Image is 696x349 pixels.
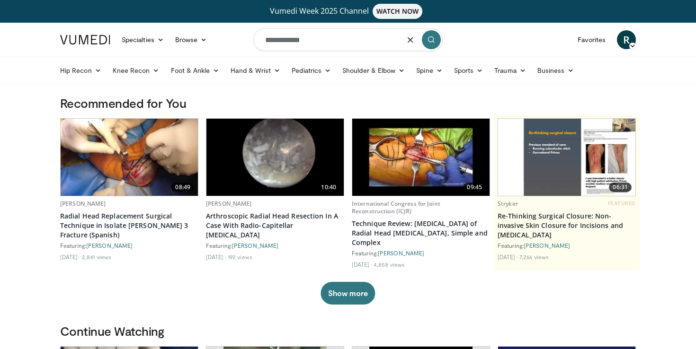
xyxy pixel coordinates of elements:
a: Stryker [498,200,518,208]
li: 2,841 views [82,253,111,261]
a: 08:49 [61,119,198,196]
li: [DATE] [498,253,518,261]
span: WATCH NOW [373,4,423,19]
li: 7,266 views [519,253,549,261]
h3: Recommended for You [60,96,636,111]
a: 06:31 [498,119,635,196]
img: VuMedi Logo [60,35,110,44]
a: Vumedi Week 2025 ChannelWATCH NOW [62,4,634,19]
a: Business [532,61,580,80]
a: Arthroscopic Radial Head Resection In A Case With Radio-Capitellar [MEDICAL_DATA] [206,211,344,240]
div: Featuring: [60,242,198,249]
a: Re-Thinking Surgical Closure: Non-invasive Skin Closure for Incisions and [MEDICAL_DATA] [498,211,636,240]
a: International Congress for Joint Reconstruction (ICJR) [352,200,440,215]
li: 192 views [228,253,252,261]
h3: Continue Watching [60,323,636,339]
img: d30b0637-baf5-4a80-a67c-e936fae5802a.620x360_q85_upscale.jpg [61,119,198,196]
img: 02eed25a-a381-45cb-b61b-a185b3a3b45c.620x360_q85_upscale.jpg [352,119,490,196]
li: [DATE] [352,261,372,268]
div: Featuring: [206,242,344,249]
div: Featuring: [352,249,490,257]
span: 08:49 [171,183,194,192]
a: [PERSON_NAME] [60,200,106,208]
a: Sports [448,61,489,80]
a: [PERSON_NAME] [232,242,278,249]
li: 4,858 views [374,261,405,268]
input: Search topics, interventions [253,28,443,51]
a: [PERSON_NAME] [378,250,424,256]
img: f1f532c3-0ef6-42d5-913a-00ff2bbdb663.620x360_q85_upscale.jpg [498,119,635,196]
span: 09:45 [463,183,486,192]
button: Show more [321,282,375,305]
a: Radial Head Replacement Surgical Technique in Isolate [PERSON_NAME] 3 Fracture (Spanish) [60,211,198,240]
span: 06:31 [609,183,632,192]
span: FEATURED [608,200,636,207]
a: [PERSON_NAME] [206,200,252,208]
a: Favorites [572,30,611,49]
div: Featuring: [498,242,636,249]
a: Hip Recon [54,61,107,80]
a: Foot & Ankle [165,61,225,80]
a: Pediatrics [286,61,337,80]
img: 39669fbc-ba87-41e4-aa66-4fe985aac808.620x360_q85_upscale.jpg [206,119,344,196]
a: Specialties [116,30,170,49]
a: [PERSON_NAME] [524,242,570,249]
a: Browse [170,30,213,49]
a: Trauma [489,61,532,80]
a: Shoulder & Elbow [337,61,410,80]
a: 10:40 [206,119,344,196]
a: Technique Review: [MEDICAL_DATA] of Radial Head [MEDICAL_DATA], Simple and Complex [352,219,490,247]
a: Hand & Wrist [225,61,286,80]
a: Spine [410,61,448,80]
a: [PERSON_NAME] [86,242,133,249]
a: R [617,30,636,49]
li: [DATE] [60,253,80,261]
a: Knee Recon [107,61,165,80]
span: 10:40 [317,183,340,192]
a: 09:45 [352,119,490,196]
li: [DATE] [206,253,226,261]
